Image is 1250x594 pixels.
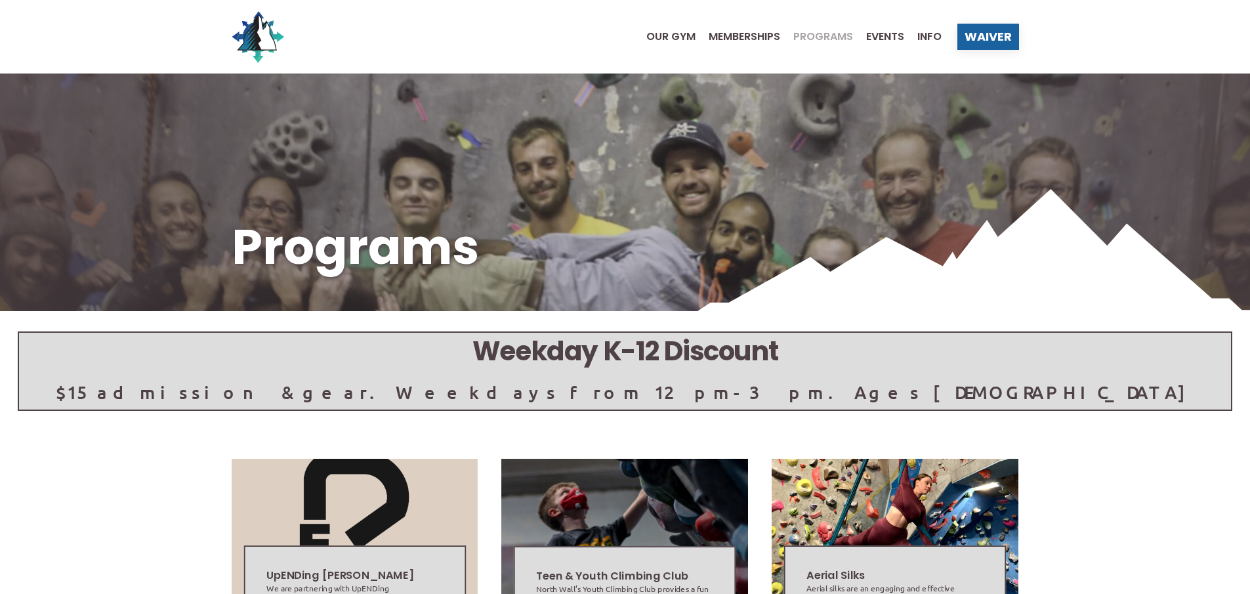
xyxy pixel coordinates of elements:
span: Waiver [965,31,1012,43]
h5: Weekday K-12 Discount [19,333,1231,370]
span: Memberships [709,32,780,42]
span: Info [917,32,942,42]
a: Events [853,32,904,42]
span: Events [866,32,904,42]
p: $15 admission & gear. Weekdays from 12pm-3pm. Ages [DEMOGRAPHIC_DATA] [19,383,1231,401]
img: North Wall Logo [232,11,284,63]
h2: Teen & Youth Climbing Club [536,568,713,583]
a: Info [904,32,942,42]
a: Waiver [957,24,1019,50]
h2: UpENDing [PERSON_NAME] [266,568,443,583]
h2: Aerial Silks [806,568,984,583]
span: Our Gym [646,32,696,42]
span: Programs [793,32,853,42]
a: Programs [780,32,853,42]
a: Memberships [696,32,780,42]
a: Our Gym [633,32,696,42]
